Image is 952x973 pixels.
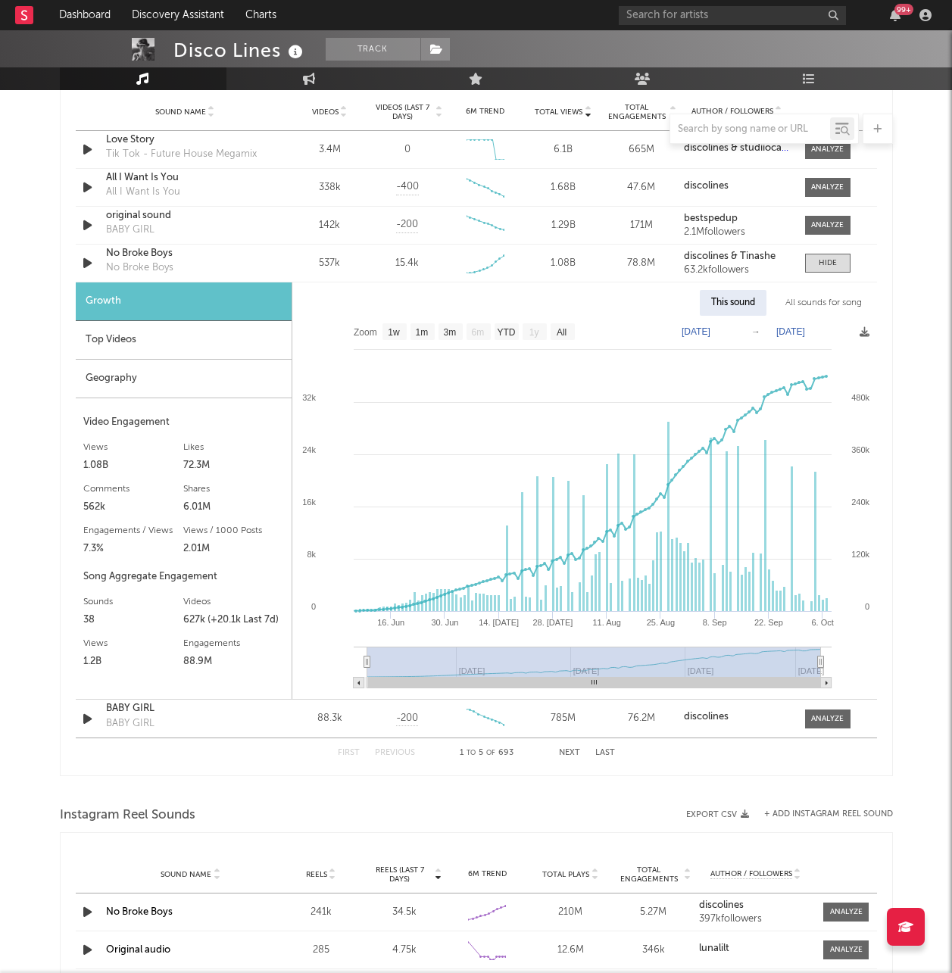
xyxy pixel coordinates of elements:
[751,326,760,337] text: →
[396,711,418,726] span: -200
[684,712,729,722] strong: discolines
[606,711,676,726] div: 76.2M
[83,653,184,671] div: 1.2B
[302,445,316,454] text: 24k
[616,943,691,958] div: 346k
[864,602,869,611] text: 0
[699,900,744,910] strong: discolines
[851,550,869,559] text: 120k
[375,749,415,757] button: Previous
[528,180,598,195] div: 1.68B
[445,744,529,762] div: 1 5 693
[106,945,170,955] a: Original audio
[106,185,180,200] div: All I Want Is You
[76,360,292,398] div: Geography
[684,712,789,722] a: discolines
[684,181,729,191] strong: discolines
[183,438,284,457] div: Likes
[83,480,184,498] div: Comments
[106,907,173,917] a: No Broke Boys
[106,246,264,261] a: No Broke Boys
[83,611,184,629] div: 38
[616,905,691,920] div: 5.27M
[60,806,195,825] span: Instagram Reel Sounds
[106,260,173,276] div: No Broke Boys
[83,498,184,516] div: 562k
[467,750,476,756] span: to
[684,143,789,154] a: discolines & studiiocass
[776,326,805,337] text: [DATE]
[486,750,495,756] span: of
[684,214,789,224] a: bestspedup
[396,217,418,232] span: -200
[367,905,442,920] div: 34.5k
[443,327,456,338] text: 3m
[83,438,184,457] div: Views
[161,870,211,879] span: Sound Name
[894,4,913,15] div: 99 +
[532,618,573,627] text: 28. [DATE]
[183,498,284,516] div: 6.01M
[377,618,404,627] text: 16. Jun
[295,180,365,195] div: 338k
[619,6,846,25] input: Search for artists
[682,326,710,337] text: [DATE]
[173,38,307,63] div: Disco Lines
[83,593,184,611] div: Sounds
[450,869,526,880] div: 6M Trend
[183,611,284,629] div: 627k (+20.1k Last 7d)
[295,256,365,271] div: 537k
[595,749,615,757] button: Last
[542,870,589,879] span: Total Plays
[699,943,729,953] strong: lunalilt
[183,653,284,671] div: 88.9M
[700,290,766,316] div: This sound
[396,179,419,195] span: -400
[338,749,360,757] button: First
[797,666,824,675] text: [DATE]
[532,905,608,920] div: 210M
[367,865,433,884] span: Reels (last 7 days)
[528,218,598,233] div: 1.29B
[684,251,776,261] strong: discolines & Tinashe
[415,327,428,338] text: 1m
[372,103,433,121] span: Videos (last 7 days)
[851,497,869,507] text: 240k
[702,618,726,627] text: 8. Sep
[774,290,873,316] div: All sounds for song
[183,480,284,498] div: Shares
[183,635,284,653] div: Engagements
[686,810,749,819] button: Export CSV
[528,256,598,271] div: 1.08B
[106,208,264,223] a: original sound
[754,618,782,627] text: 22. Sep
[606,218,676,233] div: 171M
[183,540,284,558] div: 2.01M
[106,170,264,186] a: All I Want Is You
[283,905,359,920] div: 241k
[404,142,410,157] div: 0
[106,147,257,162] div: Tik Tok - Future House Megamix
[528,142,598,157] div: 6.1B
[691,107,773,117] span: Author / Followers
[106,701,264,716] div: BABY GIRL
[684,227,789,238] div: 2.1M followers
[311,602,315,611] text: 0
[606,142,676,157] div: 665M
[684,143,791,153] strong: discolines & studiiocass
[395,256,419,271] div: 15.4k
[183,457,284,475] div: 72.3M
[556,327,566,338] text: All
[535,108,582,117] span: Total Views
[306,870,327,879] span: Reels
[684,181,789,192] a: discolines
[529,327,538,338] text: 1y
[559,749,580,757] button: Next
[76,321,292,360] div: Top Videos
[326,38,420,61] button: Track
[312,108,339,117] span: Videos
[302,497,316,507] text: 16k
[749,810,893,819] div: + Add Instagram Reel Sound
